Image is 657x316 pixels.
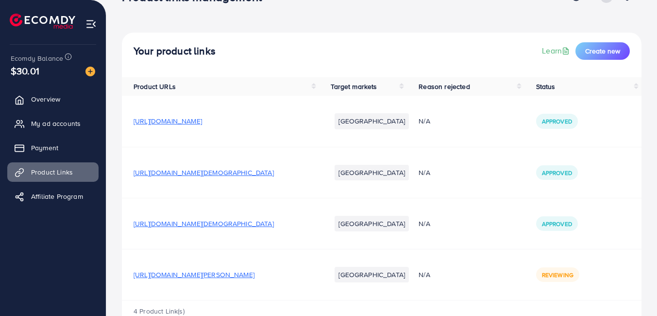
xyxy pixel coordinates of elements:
span: Reviewing [542,271,573,279]
a: Learn [542,45,572,56]
h4: Your product links [134,45,216,57]
span: Create new [585,46,620,56]
span: Product Links [31,167,73,177]
span: $30.01 [11,64,39,78]
a: Overview [7,89,99,109]
span: [URL][DOMAIN_NAME][DEMOGRAPHIC_DATA] [134,219,274,228]
span: Overview [31,94,60,104]
span: [URL][DOMAIN_NAME][PERSON_NAME] [134,270,254,280]
span: Approved [542,117,572,125]
span: Affiliate Program [31,192,83,201]
button: Create new [575,42,630,60]
span: Product URLs [134,82,176,91]
span: [URL][DOMAIN_NAME][DEMOGRAPHIC_DATA] [134,168,274,177]
span: My ad accounts [31,119,81,128]
span: Payment [31,143,58,153]
img: menu [85,18,97,30]
li: [GEOGRAPHIC_DATA] [335,113,409,129]
span: N/A [419,270,430,280]
img: image [85,67,95,76]
a: Product Links [7,162,99,182]
span: Status [536,82,556,91]
span: Target markets [331,82,377,91]
span: 4 Product Link(s) [134,306,185,316]
span: Reason rejected [419,82,470,91]
span: Approved [542,169,572,177]
li: [GEOGRAPHIC_DATA] [335,267,409,282]
img: logo [10,14,75,29]
span: N/A [419,219,430,228]
a: Affiliate Program [7,187,99,206]
span: Approved [542,220,572,228]
iframe: Chat [616,272,650,309]
span: [URL][DOMAIN_NAME] [134,116,202,126]
span: Ecomdy Balance [11,53,63,63]
a: Payment [7,138,99,158]
a: My ad accounts [7,114,99,133]
li: [GEOGRAPHIC_DATA] [335,165,409,180]
span: N/A [419,116,430,126]
li: [GEOGRAPHIC_DATA] [335,216,409,231]
span: N/A [419,168,430,177]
